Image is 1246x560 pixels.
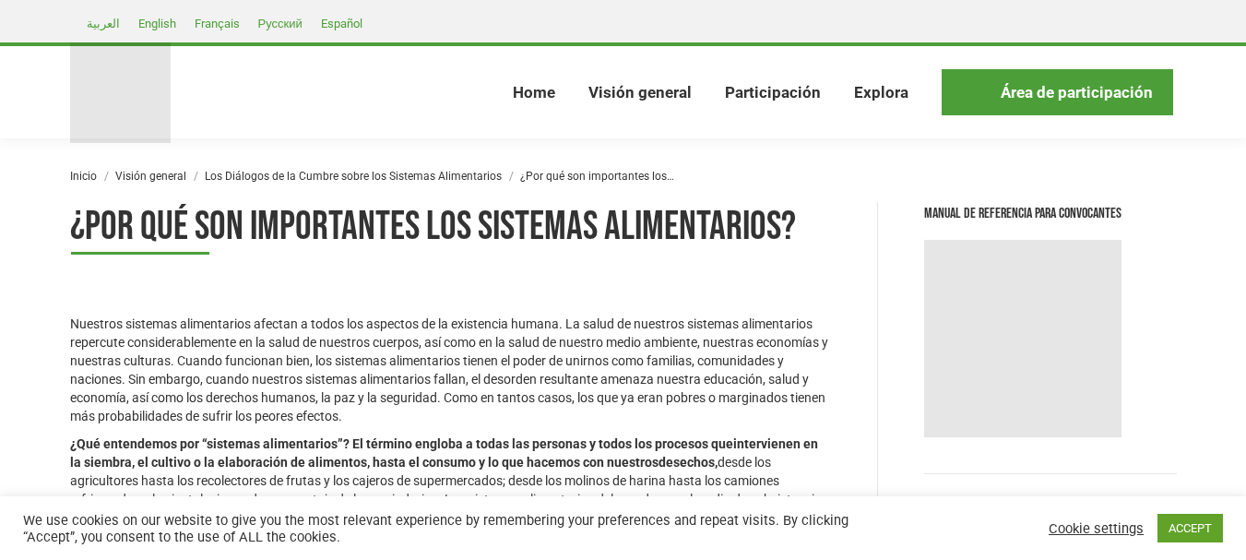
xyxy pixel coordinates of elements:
img: Convenors Reference Manual now available [924,240,1121,437]
a: Français [185,12,249,34]
h1: ¿Por qué son importantes los Sistemas Alimentarios? [70,202,831,255]
img: Food Systems Summit Dialogues [70,42,171,143]
a: English [129,12,185,34]
a: Cookie settings [1049,520,1144,537]
span: Visión general [588,83,692,102]
span: Français [195,17,240,30]
a: Español [312,12,372,34]
span: Español [321,17,362,30]
a: العربية [77,12,129,34]
a: Los Diálogos de la Cumbre sobre los Sistemas Alimentarios [205,170,502,183]
span: Participación [725,83,821,102]
div: Page 5 [70,202,831,255]
div: Page 4 [70,202,831,255]
span: العربية [87,17,120,30]
span: Русский [258,17,303,30]
div: Manual de Referencia para Convocantes [924,202,1177,226]
span: ¿Por qué son importantes los… [520,170,674,183]
div: We use cookies on our website to give you the most relevant experience by remembering your prefer... [23,512,863,545]
span: English [138,17,176,30]
strong: desechos, [659,455,718,470]
span: Explora [854,83,908,102]
a: ACCEPT [1157,514,1223,542]
span: Home [513,83,555,102]
strong: ¿Qué entendemos por “sistemas alimentarios”? El término engloba a todas las personas y todos los ... [70,436,733,451]
span: Área de participación [1001,83,1153,102]
p: Nuestros sistemas alimentarios afectan a todos los aspectos de la existencia humana. La salud de ... [70,315,831,425]
a: Русский [249,12,312,34]
a: Visión general [115,170,186,183]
